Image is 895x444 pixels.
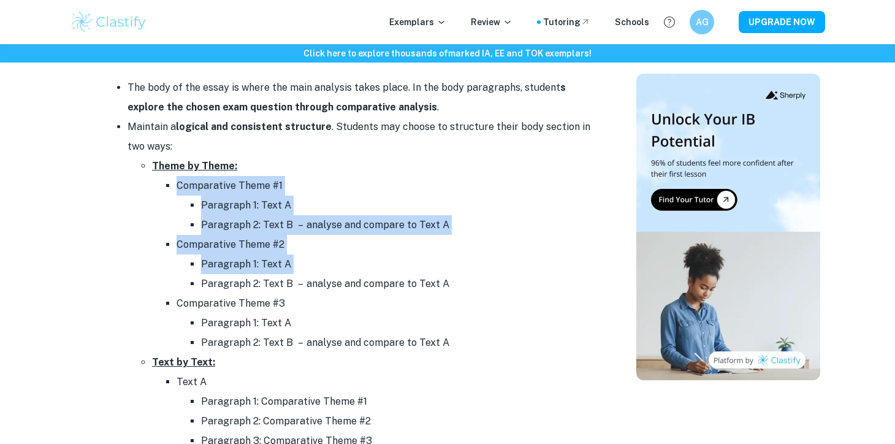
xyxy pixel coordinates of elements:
[201,274,593,294] li: Paragraph 2: Text B – analyse and compare to Text A
[201,333,593,353] li: Paragraph 2: Text B – analyse and compare to Text A
[471,15,512,29] p: Review
[739,11,825,33] button: UPGRADE NOW
[177,235,593,294] li: Comparative Theme #2
[70,10,148,34] img: Clastify logo
[201,392,593,411] li: Paragraph 1: Comparative Theme #1
[201,411,593,431] li: Paragraph 2: Comparative Theme #2
[201,196,593,215] li: Paragraph 1: Text A
[636,74,820,380] img: Thumbnail
[201,255,593,274] li: Paragraph 1: Text A
[128,82,566,113] strong: s explore the chosen exam question through comparative analysis
[176,121,332,132] strong: logical and consistent structure
[177,176,593,235] li: Comparative Theme #1
[201,215,593,235] li: Paragraph 2: Text B – analyse and compare to Text A
[177,294,593,353] li: Comparative Theme #3
[201,313,593,333] li: Paragraph 1: Text A
[389,15,446,29] p: Exemplars
[659,12,680,33] button: Help and Feedback
[690,10,714,34] button: AG
[615,15,649,29] a: Schools
[2,47,893,60] h6: Click here to explore thousands of marked IA, EE and TOK exemplars !
[152,160,237,172] u: Theme by Theme:
[695,15,709,29] h6: AG
[543,15,590,29] a: Tutoring
[152,356,215,368] u: Text by Text:
[128,78,593,117] li: The body of the essay is where the main analysis takes place. In the body paragraphs, student .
